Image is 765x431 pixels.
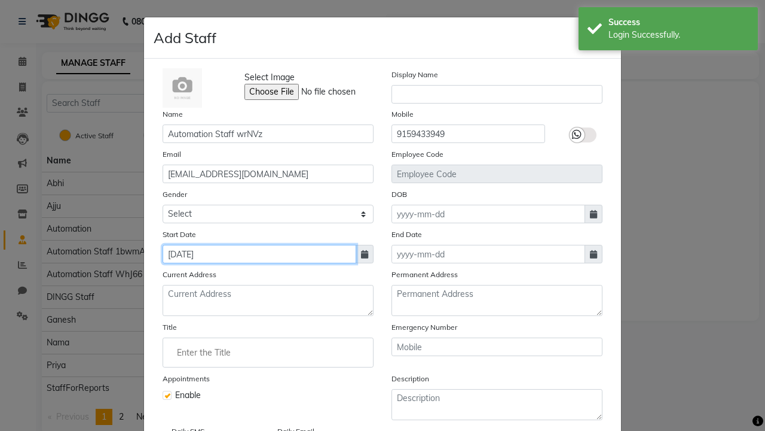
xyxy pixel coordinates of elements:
label: Title [163,322,177,333]
h4: Add Staff [154,27,216,48]
label: Appointments [163,374,210,384]
div: Success [608,16,749,29]
label: Name [163,109,183,120]
span: Enable [175,389,201,402]
input: Name [163,125,374,143]
label: Start Date [163,229,196,240]
input: Mobile [391,338,602,356]
input: yyyy-mm-dd [391,205,585,223]
label: Description [391,374,429,384]
input: Enter the Title [168,341,368,365]
input: Employee Code [391,165,602,183]
label: Email [163,149,181,160]
input: yyyy-mm-dd [391,245,585,263]
label: End Date [391,229,422,240]
label: Current Address [163,269,216,280]
img: Cinque Terre [163,68,202,108]
input: Mobile [391,125,545,143]
input: Select Image [244,84,407,100]
label: Display Name [391,69,438,80]
div: Login Successfully. [608,29,749,41]
label: DOB [391,189,407,200]
label: Gender [163,189,187,200]
label: Permanent Address [391,269,458,280]
label: Mobile [391,109,414,120]
label: Emergency Number [391,322,457,333]
input: yyyy-mm-dd [163,245,356,263]
label: Employee Code [391,149,443,160]
span: Select Image [244,71,295,84]
input: Email [163,165,374,183]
